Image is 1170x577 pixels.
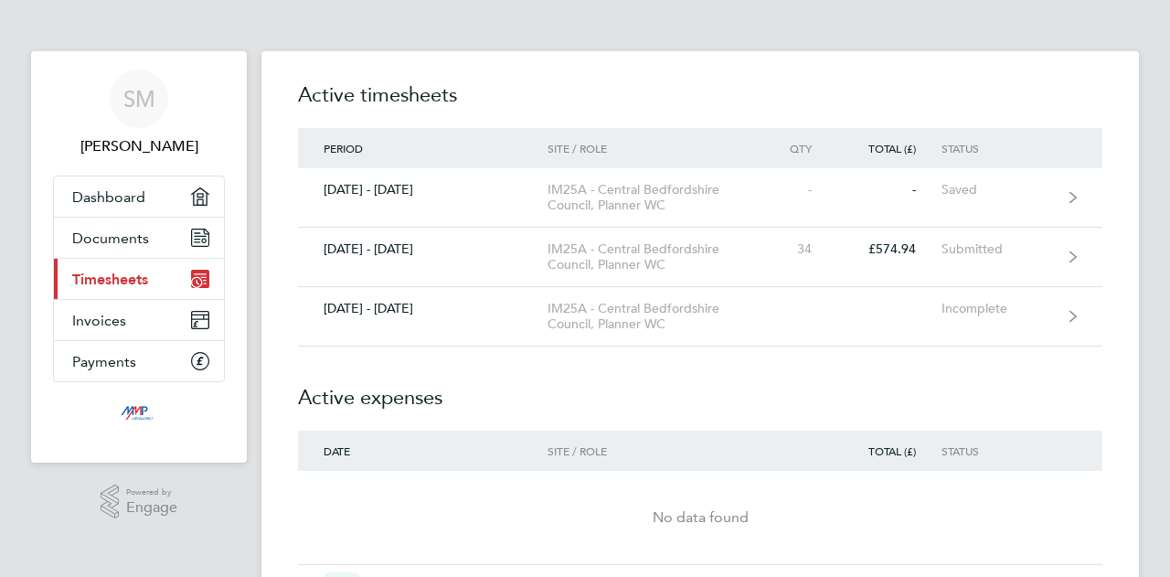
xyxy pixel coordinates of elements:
div: Status [941,444,1054,457]
a: Dashboard [54,176,224,217]
span: Period [324,141,363,155]
a: Invoices [54,300,224,340]
img: mmpconsultancy-logo-retina.png [113,401,165,430]
div: No data found [298,507,1102,529]
div: £574.94 [837,241,941,257]
div: Site / Role [548,444,757,457]
div: IM25A - Central Bedfordshire Council, Planner WC [548,301,757,332]
span: Engage [126,500,177,516]
div: [DATE] - [DATE] [298,241,548,257]
div: Incomplete [941,301,1054,316]
span: Documents [72,230,149,247]
div: IM25A - Central Bedfordshire Council, Planner WC [548,241,757,272]
div: Date [298,444,548,457]
span: Timesheets [72,271,148,288]
div: Total (£) [837,142,941,155]
div: Saved [941,182,1054,198]
a: SM[PERSON_NAME] [53,69,225,157]
div: [DATE] - [DATE] [298,301,548,316]
a: Documents [54,218,224,258]
span: Powered by [126,485,177,500]
a: [DATE] - [DATE]IM25A - Central Bedfordshire Council, Planner WC34£574.94Submitted [298,228,1102,287]
span: Dashboard [72,188,145,206]
a: [DATE] - [DATE]IM25A - Central Bedfordshire Council, Planner WCIncomplete [298,287,1102,347]
a: Timesheets [54,259,224,299]
a: [DATE] - [DATE]IM25A - Central Bedfordshire Council, Planner WC--Saved [298,168,1102,228]
div: - [757,182,837,198]
div: [DATE] - [DATE] [298,182,548,198]
nav: Main navigation [31,51,247,463]
h2: Active expenses [298,347,1102,431]
a: Powered byEngage [101,485,178,519]
div: Submitted [941,241,1054,257]
div: - [837,182,941,198]
div: IM25A - Central Bedfordshire Council, Planner WC [548,182,757,213]
span: SM [123,87,155,111]
div: Total (£) [837,444,941,457]
div: Status [941,142,1054,155]
h2: Active timesheets [298,80,1102,128]
div: Qty [757,142,837,155]
div: Site / Role [548,142,757,155]
div: 34 [757,241,837,257]
span: Sikandar Mahmood [53,135,225,157]
a: Payments [54,341,224,381]
a: Go to home page [53,401,225,430]
span: Invoices [72,312,126,329]
span: Payments [72,353,136,370]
